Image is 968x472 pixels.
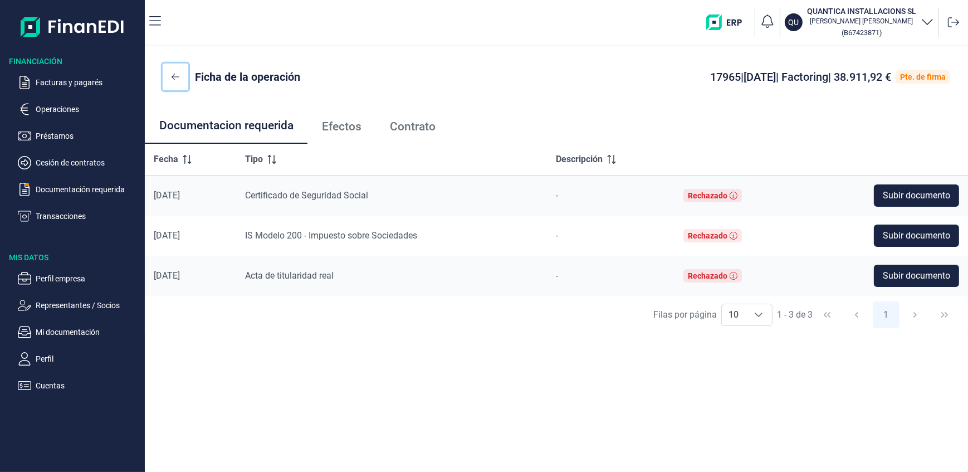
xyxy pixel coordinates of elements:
[883,229,950,242] span: Subir documento
[874,225,959,247] button: Subir documento
[36,129,140,143] p: Préstamos
[814,301,840,328] button: First Page
[18,210,140,223] button: Transacciones
[245,190,368,201] span: Certificado de Seguridad Social
[873,301,899,328] button: Page 1
[145,108,307,145] a: Documentacion requerida
[900,72,946,81] div: Pte. de firma
[154,270,227,281] div: [DATE]
[653,308,717,322] div: Filas por página
[874,265,959,287] button: Subir documento
[36,210,140,223] p: Transacciones
[36,352,140,366] p: Perfil
[556,270,558,281] span: -
[21,9,125,45] img: Logo de aplicación
[154,230,227,241] div: [DATE]
[195,69,300,85] p: Ficha de la operación
[245,270,334,281] span: Acta de titularidad real
[18,156,140,169] button: Cesión de contratos
[18,76,140,89] button: Facturas y pagarés
[18,272,140,285] button: Perfil empresa
[931,301,958,328] button: Last Page
[745,304,772,325] div: Choose
[807,17,916,26] p: [PERSON_NAME] [PERSON_NAME]
[789,17,799,28] p: QU
[688,271,727,280] div: Rechazado
[154,153,178,166] span: Fecha
[883,269,950,283] span: Subir documento
[36,183,140,196] p: Documentación requerida
[390,121,436,133] span: Contrato
[322,121,361,133] span: Efectos
[556,230,558,241] span: -
[556,190,558,201] span: -
[36,325,140,339] p: Mi documentación
[18,379,140,392] button: Cuentas
[902,301,928,328] button: Next Page
[36,76,140,89] p: Facturas y pagarés
[18,183,140,196] button: Documentación requerida
[722,304,745,325] span: 10
[36,379,140,392] p: Cuentas
[18,299,140,312] button: Representantes / Socios
[307,108,375,145] a: Efectos
[375,108,449,145] a: Contrato
[688,191,727,200] div: Rechazado
[688,231,727,240] div: Rechazado
[556,153,603,166] span: Descripción
[18,129,140,143] button: Préstamos
[159,120,294,132] span: Documentacion requerida
[36,272,140,285] p: Perfil empresa
[842,28,882,37] small: Copiar cif
[36,103,140,116] p: Operaciones
[245,230,417,241] span: IS Modelo 200 - Impuesto sobre Sociedades
[245,153,263,166] span: Tipo
[883,189,950,202] span: Subir documento
[706,14,750,30] img: erp
[18,103,140,116] button: Operaciones
[154,190,227,201] div: [DATE]
[36,156,140,169] p: Cesión de contratos
[36,299,140,312] p: Representantes / Socios
[843,301,870,328] button: Previous Page
[777,310,813,319] span: 1 - 3 de 3
[18,325,140,339] button: Mi documentación
[874,184,959,207] button: Subir documento
[710,70,891,84] span: 17965 | [DATE] | Factoring | 38.911,92 €
[785,6,934,39] button: QUQUANTICA INSTALLACIONS SL[PERSON_NAME] [PERSON_NAME](B67423871)
[18,352,140,366] button: Perfil
[807,6,916,17] h3: QUANTICA INSTALLACIONS SL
